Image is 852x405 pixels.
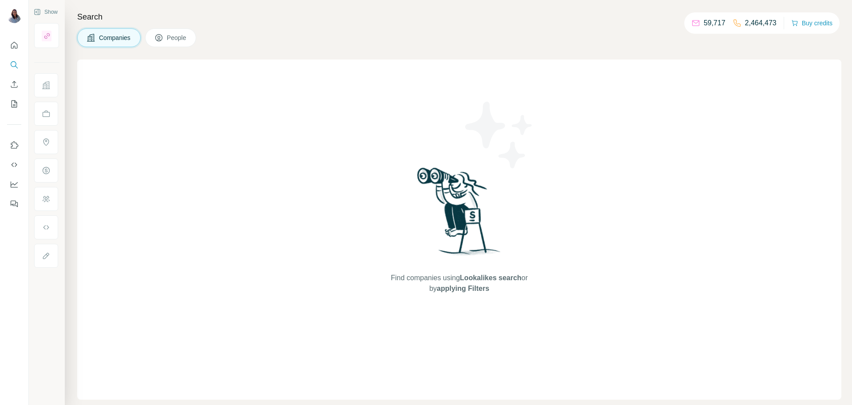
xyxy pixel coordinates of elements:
p: 2,464,473 [745,18,777,28]
img: Surfe Illustration - Stars [459,95,539,175]
h4: Search [77,11,841,23]
button: Use Surfe API [7,157,21,173]
button: Quick start [7,37,21,53]
button: Enrich CSV [7,76,21,92]
button: Dashboard [7,176,21,192]
button: My lists [7,96,21,112]
img: Surfe Illustration - Woman searching with binoculars [413,165,505,264]
p: 59,717 [704,18,726,28]
img: Avatar [7,9,21,23]
button: Feedback [7,196,21,212]
span: Find companies using or by [388,273,530,294]
button: Buy credits [791,17,832,29]
span: Lookalikes search [460,274,521,282]
button: Search [7,57,21,73]
span: People [167,33,187,42]
button: Use Surfe on LinkedIn [7,137,21,153]
span: Companies [99,33,131,42]
span: applying Filters [437,285,489,292]
button: Show [28,5,64,19]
